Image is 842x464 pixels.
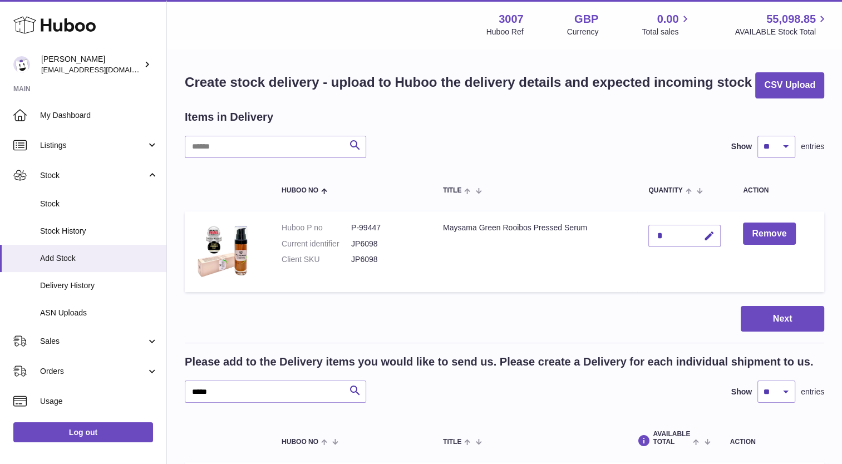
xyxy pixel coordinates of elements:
span: Title [443,438,461,446]
div: Action [743,187,813,194]
button: CSV Upload [755,72,824,98]
img: bevmay@maysama.com [13,56,30,73]
span: entries [801,141,824,152]
label: Show [731,141,752,152]
span: Delivery History [40,280,158,291]
span: Huboo no [282,187,318,194]
span: My Dashboard [40,110,158,121]
img: Maysama Green Rooibos Pressed Serum [196,223,252,278]
span: Listings [40,140,146,151]
span: Stock [40,199,158,209]
span: Title [443,187,461,194]
dd: JP6098 [351,254,421,265]
span: Huboo no [282,438,318,446]
span: AVAILABLE Total [653,431,690,445]
td: Maysama Green Rooibos Pressed Serum [432,211,637,292]
span: 55,098.85 [766,12,816,27]
h2: Please add to the Delivery items you would like to send us. Please create a Delivery for each ind... [185,354,813,369]
span: ASN Uploads [40,308,158,318]
dd: JP6098 [351,239,421,249]
dt: Huboo P no [282,223,351,233]
strong: GBP [574,12,598,27]
span: Orders [40,366,146,377]
h2: Items in Delivery [185,110,273,125]
button: Next [741,306,824,332]
a: Log out [13,422,153,442]
button: Remove [743,223,795,245]
span: Sales [40,336,146,347]
span: Quantity [648,187,682,194]
span: Stock [40,170,146,181]
span: Total sales [642,27,691,37]
strong: 3007 [499,12,524,27]
span: Stock History [40,226,158,236]
h1: Create stock delivery - upload to Huboo the delivery details and expected incoming stock [185,73,752,91]
dd: P-99447 [351,223,421,233]
a: 0.00 Total sales [642,12,691,37]
dt: Client SKU [282,254,351,265]
span: [EMAIL_ADDRESS][DOMAIN_NAME] [41,65,164,74]
span: AVAILABLE Stock Total [735,27,829,37]
div: Action [730,438,813,446]
span: Add Stock [40,253,158,264]
label: Show [731,387,752,397]
div: [PERSON_NAME] [41,54,141,75]
div: Currency [567,27,599,37]
span: Usage [40,396,158,407]
span: 0.00 [657,12,679,27]
dt: Current identifier [282,239,351,249]
div: Huboo Ref [486,27,524,37]
a: 55,098.85 AVAILABLE Stock Total [735,12,829,37]
span: entries [801,387,824,397]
